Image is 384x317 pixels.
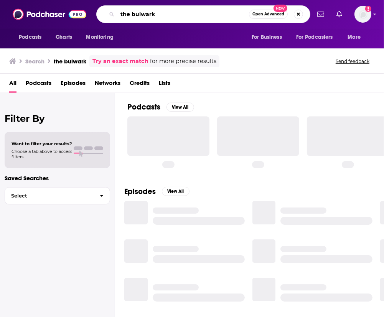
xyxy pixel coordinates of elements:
[124,187,190,196] a: EpisodesView All
[25,58,44,65] h3: Search
[117,8,249,20] input: Search podcasts, credits, & more...
[333,8,345,21] a: Show notifications dropdown
[19,32,41,43] span: Podcasts
[54,58,86,65] h3: the bulwark
[274,5,287,12] span: New
[86,32,113,43] span: Monitoring
[9,77,16,93] a: All
[12,141,72,146] span: Want to filter your results?
[5,193,94,198] span: Select
[348,32,361,43] span: More
[96,5,310,23] div: Search podcasts, credits, & more...
[150,57,216,66] span: for more precise results
[314,8,327,21] a: Show notifications dropdown
[81,30,123,45] button: open menu
[92,57,148,66] a: Try an exact match
[252,12,284,16] span: Open Advanced
[5,113,110,124] h2: Filter By
[159,77,170,93] a: Lists
[5,187,110,204] button: Select
[26,77,51,93] a: Podcasts
[127,102,194,112] a: PodcastsView All
[61,77,86,93] a: Episodes
[291,30,344,45] button: open menu
[249,10,288,19] button: Open AdvancedNew
[130,77,150,93] a: Credits
[252,32,282,43] span: For Business
[343,30,371,45] button: open menu
[354,6,371,23] img: User Profile
[56,32,72,43] span: Charts
[333,58,372,65] button: Send feedback
[13,30,51,45] button: open menu
[365,6,371,12] svg: Add a profile image
[166,103,194,112] button: View All
[51,30,77,45] a: Charts
[296,32,333,43] span: For Podcasters
[354,6,371,23] span: Logged in as ereardon
[95,77,120,93] a: Networks
[127,102,160,112] h2: Podcasts
[12,149,72,159] span: Choose a tab above to access filters.
[5,174,110,182] p: Saved Searches
[246,30,292,45] button: open menu
[124,187,156,196] h2: Episodes
[162,187,190,196] button: View All
[13,7,86,22] img: Podchaser - Follow, Share and Rate Podcasts
[354,6,371,23] button: Show profile menu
